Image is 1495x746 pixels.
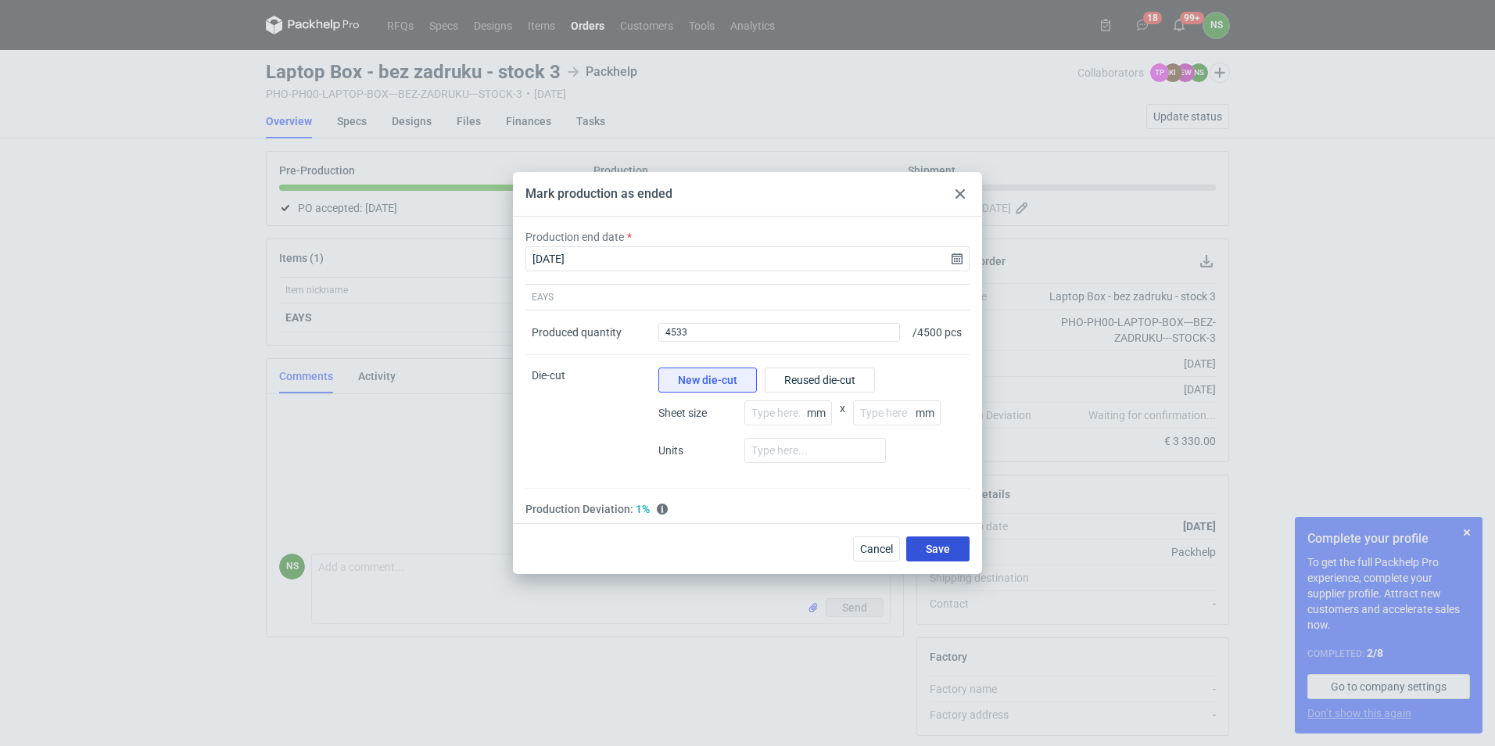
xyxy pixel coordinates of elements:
input: Type here... [853,400,941,425]
span: New die-cut [678,375,737,386]
p: mm [807,407,832,419]
button: Reused die-cut [765,368,875,393]
span: x [840,400,845,438]
button: Save [906,536,970,561]
span: Units [658,443,737,458]
div: / 4500 pcs [906,310,970,355]
span: Excellent [636,501,650,517]
label: Production end date [525,229,624,245]
span: Sheet size [658,405,737,421]
div: Production Deviation: [525,501,970,517]
button: Cancel [853,536,900,561]
div: Mark production as ended [525,185,672,203]
div: Die-cut [525,355,652,489]
div: Produced quantity [532,325,622,340]
p: mm [916,407,941,419]
span: EAYS [532,291,554,303]
button: New die-cut [658,368,757,393]
input: Type here... [744,400,832,425]
span: Save [926,543,950,554]
span: Cancel [860,543,893,554]
span: Reused die-cut [784,375,855,386]
input: Type here... [744,438,886,463]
